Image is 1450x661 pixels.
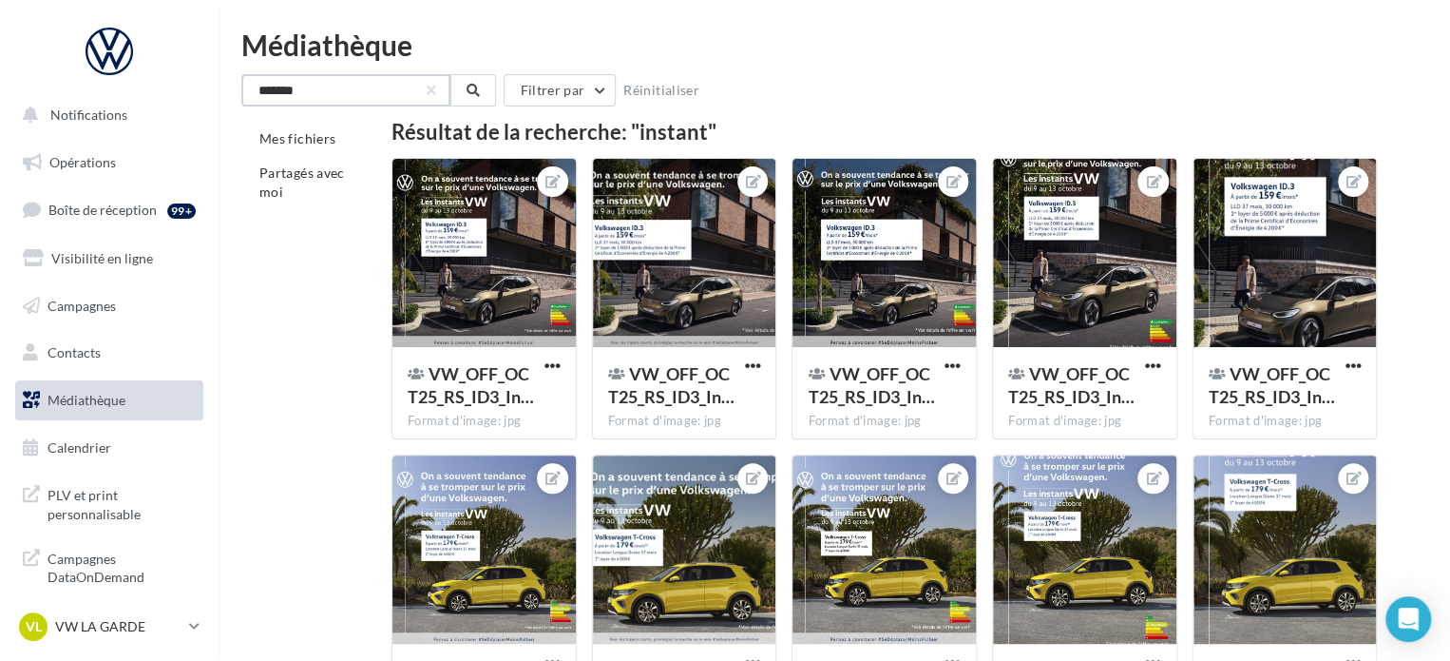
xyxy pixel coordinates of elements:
[50,107,127,123] span: Notifications
[1209,363,1335,407] span: VW_OFF_OCT25_RS_ID3_InstantVW_STORY_1080x1920px
[11,189,207,230] a: Boîte de réception99+
[1008,413,1161,430] div: Format d'image: jpg
[808,413,961,430] div: Format d'image: jpg
[11,428,207,468] a: Calendrier
[408,413,561,430] div: Format d'image: jpg
[1008,363,1135,407] span: VW_OFF_OCT25_RS_ID3_InstantVW_INSTA_1080x1350px
[408,363,534,407] span: VW_OFF_OCT25_RS_ID3_InstantVW_CARRE_1080x1080px
[48,439,111,456] span: Calendrier
[259,130,335,146] span: Mes fichiers
[48,392,125,408] span: Médiathèque
[167,204,196,219] div: 99+
[11,143,207,183] a: Opérations
[49,154,116,170] span: Opérations
[11,286,207,326] a: Campagnes
[51,250,153,266] span: Visibilité en ligne
[11,475,207,531] a: PLV et print personnalisable
[11,538,207,594] a: Campagnes DataOnDemand
[11,239,207,279] a: Visibilité en ligne
[11,95,200,135] button: Notifications
[26,617,42,636] span: VL
[11,380,207,420] a: Médiathèque
[608,413,761,430] div: Format d'image: jpg
[48,482,196,523] span: PLV et print personnalisable
[48,297,116,313] span: Campagnes
[608,363,735,407] span: VW_OFF_OCT25_RS_ID3_InstantVW_GMB_1740x1300px
[48,344,101,360] span: Contacts
[48,202,157,218] span: Boîte de réception
[808,363,934,407] span: VW_OFF_OCT25_RS_ID3_InstantVW_GMB_720x720px
[391,122,1377,143] div: Résultat de la recherche: "instant"
[15,609,203,645] a: VL VW LA GARDE
[1385,596,1431,642] div: Open Intercom Messenger
[11,333,207,373] a: Contacts
[504,74,616,107] button: Filtrer par
[55,617,181,636] p: VW LA GARDE
[241,30,1427,59] div: Médiathèque
[259,165,345,200] span: Partagés avec moi
[1209,413,1362,430] div: Format d'image: jpg
[616,79,707,102] button: Réinitialiser
[48,546,196,587] span: Campagnes DataOnDemand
